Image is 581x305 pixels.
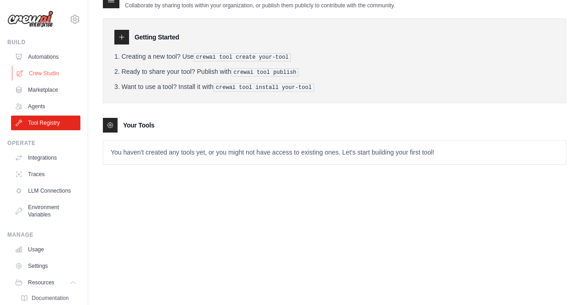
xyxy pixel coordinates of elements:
[12,66,81,81] a: Crew Studio
[11,242,80,257] a: Usage
[114,52,555,61] li: Creating a new tool? Use
[11,259,80,273] a: Settings
[123,121,154,130] h3: Your Tools
[11,167,80,182] a: Traces
[7,231,80,238] div: Manage
[214,83,314,92] pre: crewai tool install your-tool
[11,116,80,130] a: Tool Registry
[7,139,80,147] div: Operate
[11,83,80,97] a: Marketplace
[11,275,80,290] button: Resources
[11,150,80,165] a: Integrations
[7,11,53,28] img: Logo
[103,140,566,164] p: You haven't created any tools yet, or you might not have access to existing ones. Let's start bui...
[28,279,54,286] span: Resources
[194,53,291,61] pre: crewai tool create your-tool
[11,183,80,198] a: LLM Connections
[17,292,80,305] a: Documentation
[125,2,395,9] p: Collaborate by sharing tools within your organization, or publish them publicly to contribute wit...
[114,82,555,92] li: Want to use a tool? Install it with
[135,33,179,42] h3: Getting Started
[231,68,299,77] pre: crewai tool publish
[7,39,80,46] div: Build
[114,67,555,77] li: Ready to share your tool? Publish with
[11,200,80,222] a: Environment Variables
[11,99,80,114] a: Agents
[11,50,80,64] a: Automations
[32,294,69,302] span: Documentation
